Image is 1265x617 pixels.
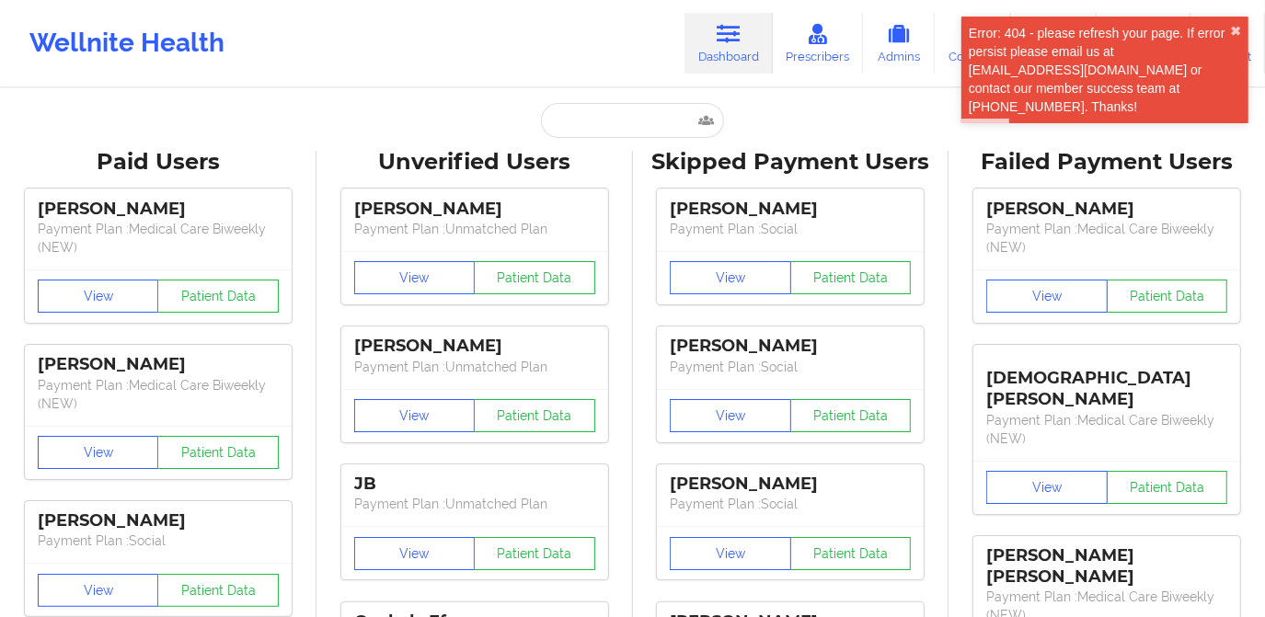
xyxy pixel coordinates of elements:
[1107,280,1228,313] button: Patient Data
[670,399,791,432] button: View
[986,545,1227,588] div: [PERSON_NAME] [PERSON_NAME]
[354,399,476,432] button: View
[986,471,1108,504] button: View
[986,220,1227,257] p: Payment Plan : Medical Care Biweekly (NEW)
[157,574,279,607] button: Patient Data
[790,399,912,432] button: Patient Data
[354,474,595,495] div: JB
[38,354,279,375] div: [PERSON_NAME]
[670,261,791,294] button: View
[38,531,279,550] p: Payment Plan : Social
[935,13,1011,74] a: Coaches
[38,436,159,469] button: View
[354,537,476,570] button: View
[961,148,1252,177] div: Failed Payment Users
[38,280,159,313] button: View
[986,280,1108,313] button: View
[684,13,773,74] a: Dashboard
[354,336,595,357] div: [PERSON_NAME]
[38,199,279,220] div: [PERSON_NAME]
[969,24,1230,116] div: Error: 404 - please refresh your page. If error persist please email us at [EMAIL_ADDRESS][DOMAIN...
[38,574,159,607] button: View
[986,411,1227,448] p: Payment Plan : Medical Care Biweekly (NEW)
[646,148,937,177] div: Skipped Payment Users
[157,436,279,469] button: Patient Data
[670,474,911,495] div: [PERSON_NAME]
[1107,471,1228,504] button: Patient Data
[354,358,595,376] p: Payment Plan : Unmatched Plan
[474,399,595,432] button: Patient Data
[1230,24,1241,39] button: close
[773,13,864,74] a: Prescribers
[670,336,911,357] div: [PERSON_NAME]
[670,199,911,220] div: [PERSON_NAME]
[38,510,279,531] div: [PERSON_NAME]
[474,261,595,294] button: Patient Data
[670,495,911,513] p: Payment Plan : Social
[13,148,304,177] div: Paid Users
[670,220,911,238] p: Payment Plan : Social
[790,537,912,570] button: Patient Data
[670,537,791,570] button: View
[790,261,912,294] button: Patient Data
[670,358,911,376] p: Payment Plan : Social
[986,199,1227,220] div: [PERSON_NAME]
[354,495,595,513] p: Payment Plan : Unmatched Plan
[157,280,279,313] button: Patient Data
[986,354,1227,410] div: [DEMOGRAPHIC_DATA][PERSON_NAME]
[329,148,620,177] div: Unverified Users
[38,220,279,257] p: Payment Plan : Medical Care Biweekly (NEW)
[863,13,935,74] a: Admins
[354,220,595,238] p: Payment Plan : Unmatched Plan
[474,537,595,570] button: Patient Data
[354,261,476,294] button: View
[354,199,595,220] div: [PERSON_NAME]
[38,376,279,413] p: Payment Plan : Medical Care Biweekly (NEW)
